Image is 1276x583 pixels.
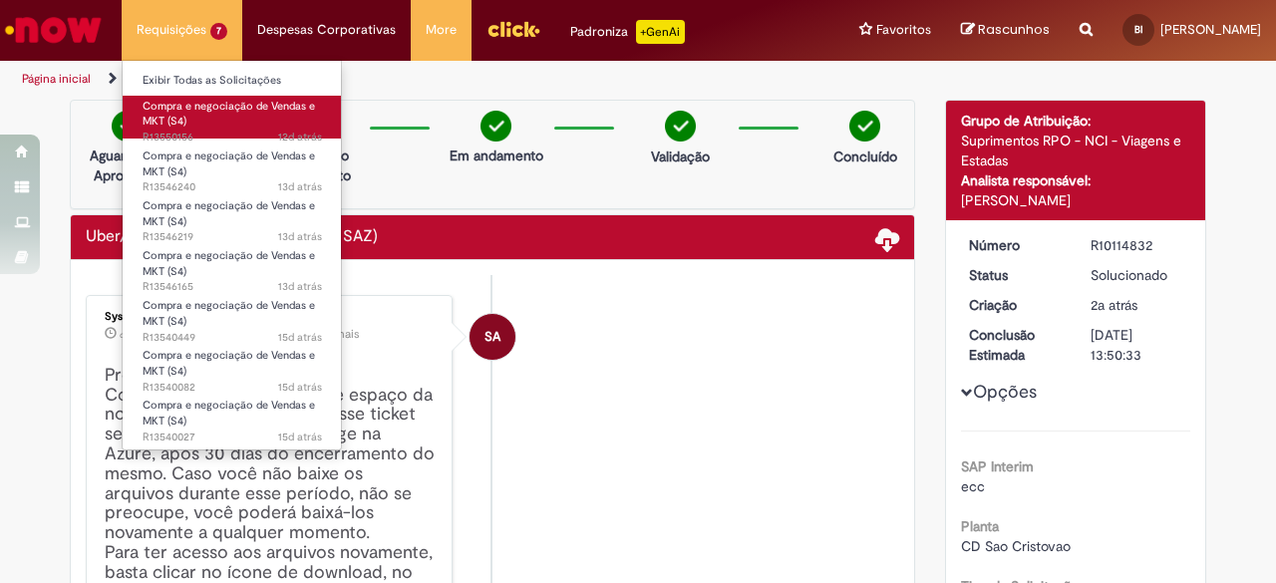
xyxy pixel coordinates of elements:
[120,329,207,341] span: cerca de um ano atrás
[1134,23,1142,36] span: BI
[123,146,342,188] a: Aberto R13546240 : Compra e negociação de Vendas e MKT (S4)
[143,248,315,279] span: Compra e negociação de Vendas e MKT (S4)
[954,235,1077,255] dt: Número
[137,20,206,40] span: Requisições
[143,198,315,229] span: Compra e negociação de Vendas e MKT (S4)
[1160,21,1261,38] span: [PERSON_NAME]
[1091,325,1183,365] div: [DATE] 13:50:33
[961,457,1034,475] b: SAP Interim
[961,477,985,495] span: ecc
[278,330,322,345] span: 15d atrás
[278,130,322,145] span: 12d atrás
[22,71,91,87] a: Página inicial
[278,430,322,444] span: 15d atrás
[79,146,175,185] p: Aguardando Aprovação
[278,279,322,294] time: 18/09/2025 09:57:11
[961,170,1191,190] div: Analista responsável:
[978,20,1050,39] span: Rascunhos
[278,229,322,244] span: 13d atrás
[849,111,880,142] img: check-circle-green.png
[636,20,685,44] p: +GenAi
[143,380,322,396] span: R13540082
[143,130,322,146] span: R13550156
[143,348,315,379] span: Compra e negociação de Vendas e MKT (S4)
[143,298,315,329] span: Compra e negociação de Vendas e MKT (S4)
[278,380,322,395] span: 15d atrás
[480,111,511,142] img: check-circle-green.png
[143,99,315,130] span: Compra e negociação de Vendas e MKT (S4)
[120,329,207,341] time: 29/08/2024 21:55:31
[278,430,322,444] time: 16/09/2025 14:36:24
[143,398,315,429] span: Compra e negociação de Vendas e MKT (S4)
[143,148,315,179] span: Compra e negociação de Vendas e MKT (S4)
[105,311,437,323] div: System Administrator
[1091,235,1183,255] div: R10114832
[665,111,696,142] img: check-circle-green.png
[278,330,322,345] time: 16/09/2025 15:41:15
[1091,296,1137,314] span: 2a atrás
[143,330,322,346] span: R13540449
[278,380,322,395] time: 16/09/2025 14:45:38
[450,146,543,165] p: Em andamento
[833,146,897,166] p: Concluído
[961,537,1071,555] span: CD Sao Cristovao
[1091,295,1183,315] div: 03/07/2023 09:34:51
[123,395,342,437] a: Aberto R13540027 : Compra e negociação de Vendas e MKT (S4)
[954,325,1077,365] dt: Conclusão Estimada
[278,130,322,145] time: 19/09/2025 11:20:07
[961,111,1191,131] div: Grupo de Atribuição:
[210,23,227,40] span: 7
[954,295,1077,315] dt: Criação
[123,195,342,238] a: Aberto R13546219 : Compra e negociação de Vendas e MKT (S4)
[954,265,1077,285] dt: Status
[278,229,322,244] time: 18/09/2025 10:07:55
[484,313,500,361] span: SA
[651,146,710,166] p: Validação
[961,190,1191,210] div: [PERSON_NAME]
[143,229,322,245] span: R13546219
[15,61,835,98] ul: Trilhas de página
[961,517,999,535] b: Planta
[143,279,322,295] span: R13546165
[122,60,342,450] ul: Requisições
[570,20,685,44] div: Padroniza
[143,179,322,195] span: R13546240
[426,20,457,40] span: More
[278,179,322,194] span: 13d atrás
[876,20,931,40] span: Favoritos
[470,314,515,360] div: System Administrator
[86,228,378,246] h2: Uber/ 99 Corporativo (Funcionarios SAZ) Histórico de tíquete
[875,226,899,250] span: Baixar anexos
[123,96,342,139] a: Aberto R13550156 : Compra e negociação de Vendas e MKT (S4)
[123,70,342,92] a: Exibir Todas as Solicitações
[278,279,322,294] span: 13d atrás
[112,111,143,142] img: check-circle-green.png
[2,10,105,50] img: ServiceNow
[257,20,396,40] span: Despesas Corporativas
[961,131,1191,170] div: Suprimentos RPO - NCI - Viagens e Estadas
[961,21,1050,40] a: Rascunhos
[486,14,540,44] img: click_logo_yellow_360x200.png
[143,430,322,445] span: R13540027
[123,345,342,388] a: Aberto R13540082 : Compra e negociação de Vendas e MKT (S4)
[1091,296,1137,314] time: 03/07/2023 09:34:51
[278,179,322,194] time: 18/09/2025 10:12:57
[123,295,342,338] a: Aberto R13540449 : Compra e negociação de Vendas e MKT (S4)
[1091,265,1183,285] div: Solucionado
[123,245,342,288] a: Aberto R13546165 : Compra e negociação de Vendas e MKT (S4)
